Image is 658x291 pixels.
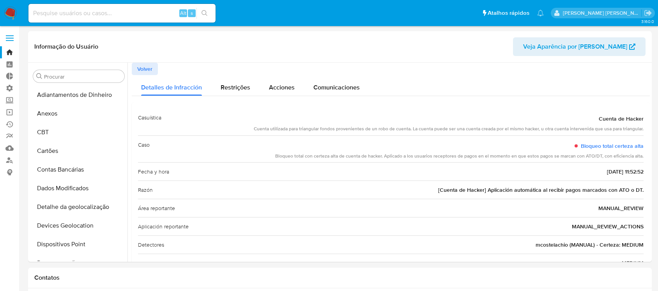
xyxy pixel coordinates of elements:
a: Notificações [537,10,544,16]
button: Anexos [30,104,127,123]
a: Sair [644,9,652,17]
button: Procurar [36,73,42,79]
button: Dispositivos Point [30,235,127,254]
span: Veja Aparência por [PERSON_NAME] [523,37,627,56]
input: Pesquise usuários ou casos... [28,8,216,18]
span: Alt [180,9,186,17]
button: Detalhe da geolocalização [30,198,127,216]
button: CBT [30,123,127,142]
input: Procurar [44,73,121,80]
button: Veja Aparência por [PERSON_NAME] [513,37,646,56]
button: Adiantamentos de Dinheiro [30,86,127,104]
button: Dados Modificados [30,179,127,198]
button: Cartões [30,142,127,160]
button: Contas Bancárias [30,160,127,179]
span: Atalhos rápidos [488,9,529,17]
h1: Informação do Usuário [34,43,98,51]
button: search-icon [196,8,212,19]
p: sergina.neta@mercadolivre.com [563,9,642,17]
button: Documentação [30,254,127,272]
h1: Contatos [34,274,646,282]
span: s [191,9,193,17]
button: Devices Geolocation [30,216,127,235]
